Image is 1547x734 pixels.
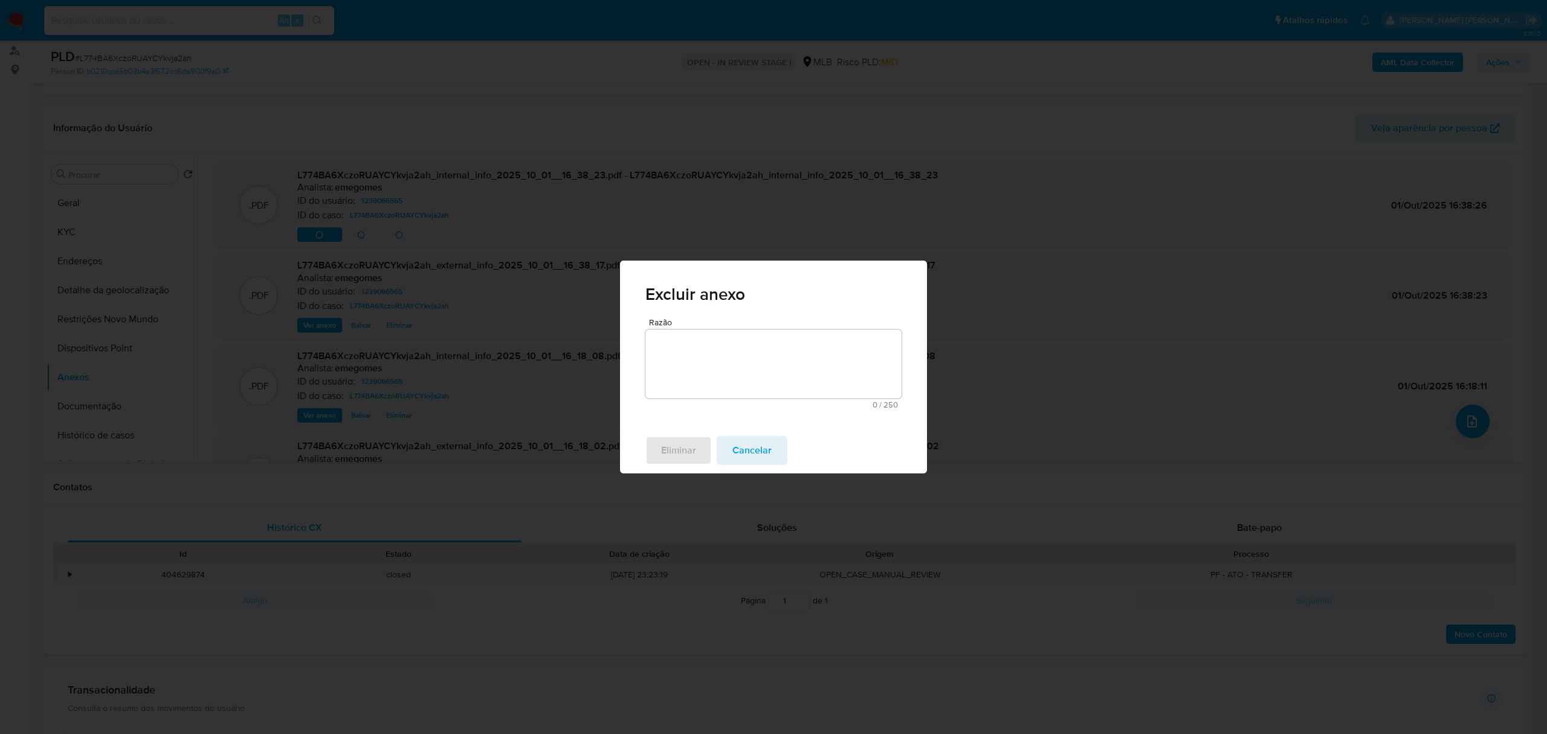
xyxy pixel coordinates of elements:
[620,261,927,473] div: Excluir anexo
[645,286,902,303] span: Excluir anexo
[649,318,905,327] span: Razão
[732,437,772,464] span: Cancelar
[645,330,902,398] textarea: Razão
[649,401,898,409] span: Máximo 250 caracteres
[717,436,787,465] button: cancel.action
